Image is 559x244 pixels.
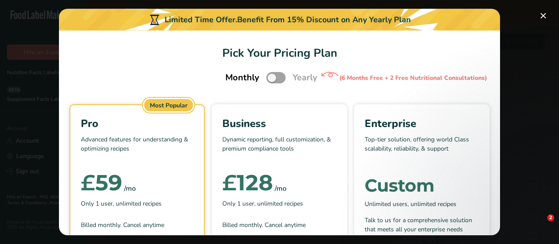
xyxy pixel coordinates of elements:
[225,71,259,84] span: Monthly
[339,73,487,82] div: (6 Months Free + 2 Free Nutritional Consultations)
[59,9,500,31] div: Limited Time Offer.
[81,220,193,230] div: Billed monthly. Cancel anytime
[81,199,162,208] span: Only 1 user, unlimited recipes
[69,45,490,62] h1: Pick Your Pricing Plan
[365,116,479,131] div: Enterprise
[365,199,456,209] span: Unlimited users, unlimited recipes
[222,116,337,131] div: Business
[365,135,479,161] p: Top-tier solution, offering world Class scalability, reliability, & support
[275,183,286,194] div: /mo
[529,214,550,235] iframe: Intercom live chat
[293,71,317,84] span: Yearly
[222,220,337,230] div: Billed monthly. Cancel anytime
[81,169,95,196] span: £
[222,199,303,208] span: Only 1 user, unlimited recipes
[124,183,136,194] div: /mo
[81,116,193,131] div: Pro
[81,174,122,192] div: 59
[222,135,337,161] p: Dynamic reporting, full customization, & premium compliance tools
[547,214,554,221] span: 2
[81,135,193,161] p: Advanced features for understanding & optimizing recipes
[222,169,237,196] span: £
[222,174,273,192] div: 128
[365,216,479,234] div: Talk to us for a comprehensive solution that meets all your enterprise needs
[237,14,411,26] div: Benefit From 15% Discount on Any Yearly Plan
[144,99,193,111] div: Most Popular
[365,177,479,194] div: Custom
